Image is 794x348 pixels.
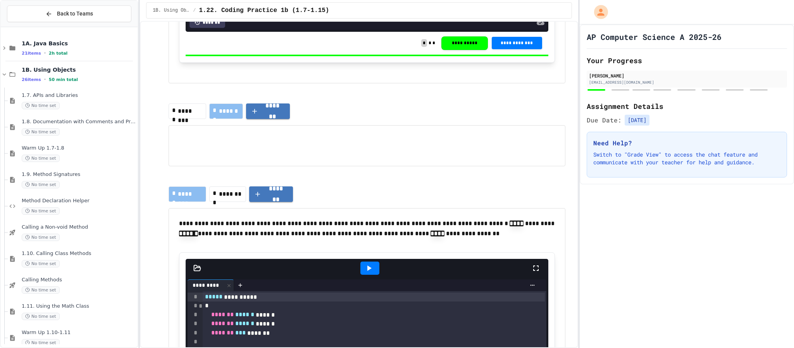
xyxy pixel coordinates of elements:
[199,6,329,15] span: 1.22. Coding Practice 1b (1.7-1.15)
[593,151,780,166] p: Switch to "Grade View" to access the chat feature and communicate with your teacher for help and ...
[22,181,60,188] span: No time set
[22,119,136,125] span: 1.8. Documentation with Comments and Preconditions
[22,224,136,231] span: Calling a Non-void Method
[22,51,41,56] span: 21 items
[7,5,131,22] button: Back to Teams
[22,303,136,310] span: 1.11. Using the Math Class
[22,128,60,136] span: No time set
[22,329,136,336] span: Warm Up 1.10-1.11
[22,250,136,257] span: 1.10. Calling Class Methods
[22,102,60,109] span: No time set
[22,277,136,283] span: Calling Methods
[22,260,60,267] span: No time set
[22,145,136,152] span: Warm Up 1.7-1.8
[587,101,787,112] h2: Assignment Details
[22,40,136,47] span: 1A. Java Basics
[587,115,622,125] span: Due Date:
[22,234,60,241] span: No time set
[153,7,190,14] span: 1B. Using Objects
[22,66,136,73] span: 1B. Using Objects
[586,3,610,21] div: My Account
[593,138,780,148] h3: Need Help?
[49,77,78,82] span: 50 min total
[22,92,136,99] span: 1.7. APIs and Libraries
[22,77,41,82] span: 26 items
[22,171,136,178] span: 1.9. Method Signatures
[589,79,785,85] div: [EMAIL_ADDRESS][DOMAIN_NAME]
[587,31,722,42] h1: AP Computer Science A 2025-26
[625,115,649,126] span: [DATE]
[22,198,136,204] span: Method Declaration Helper
[44,50,46,56] span: •
[49,51,68,56] span: 2h total
[193,7,196,14] span: /
[589,72,785,79] div: [PERSON_NAME]
[22,286,60,294] span: No time set
[587,55,787,66] h2: Your Progress
[22,339,60,346] span: No time set
[57,10,93,18] span: Back to Teams
[22,207,60,215] span: No time set
[22,155,60,162] span: No time set
[44,76,46,83] span: •
[22,313,60,320] span: No time set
